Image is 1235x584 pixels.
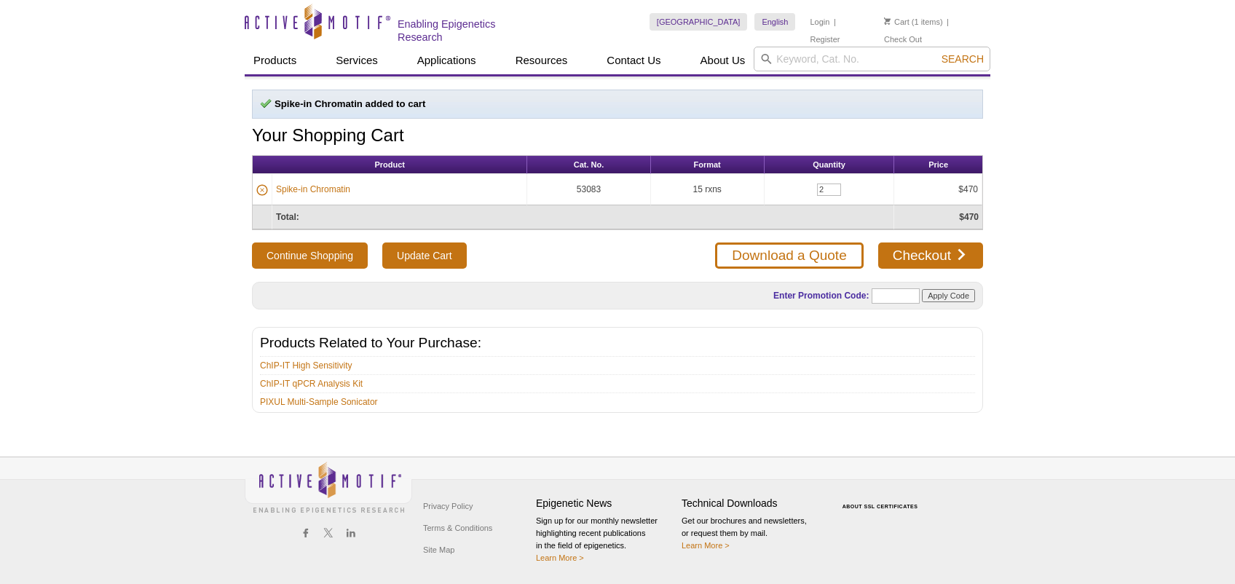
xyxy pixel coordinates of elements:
a: Checkout [878,242,983,269]
a: Contact Us [598,47,669,74]
a: Resources [507,47,577,74]
td: $470 [894,174,982,205]
button: Search [937,52,988,66]
a: PIXUL Multi-Sample Sonicator [260,395,378,409]
li: (1 items) [884,13,943,31]
a: About Us [692,47,754,74]
td: 53083 [527,174,650,205]
a: Register [810,34,840,44]
td: 15 rxns [651,174,765,205]
table: Click to Verify - This site chose Symantec SSL for secure e-commerce and confidential communicati... [827,483,936,515]
h2: Enabling Epigenetics Research [398,17,542,44]
span: Price [928,160,948,169]
input: Keyword, Cat. No. [754,47,990,71]
h4: Technical Downloads [682,497,820,510]
h1: Your Shopping Cart [252,126,983,147]
a: Cart [884,17,910,27]
img: Active Motif, [245,457,412,516]
a: Products [245,47,305,74]
p: Get our brochures and newsletters, or request them by mail. [682,515,820,552]
span: Product [374,160,405,169]
a: ABOUT SSL CERTIFICATES [843,504,918,509]
a: Login [810,17,829,27]
a: Check Out [884,34,922,44]
span: Format [693,160,720,169]
a: English [754,13,795,31]
a: Download a Quote [715,242,863,269]
button: Continue Shopping [252,242,368,269]
a: Services [327,47,387,74]
strong: $470 [959,212,979,222]
a: Learn More > [682,541,730,550]
p: Spike-in Chromatin added to cart [260,98,975,111]
span: Search [942,53,984,65]
img: Your Cart [884,17,891,25]
span: Quantity [813,160,845,169]
a: [GEOGRAPHIC_DATA] [650,13,748,31]
a: ChIP-IT High Sensitivity [260,359,352,372]
input: Update Cart [382,242,466,269]
a: ChIP-IT qPCR Analysis Kit [260,377,363,390]
h4: Epigenetic News [536,497,674,510]
a: Applications [409,47,485,74]
a: Learn More > [536,553,584,562]
li: | [834,13,836,31]
h2: Products Related to Your Purchase: [260,336,975,350]
a: Site Map [419,539,458,561]
a: Terms & Conditions [419,517,496,539]
p: Sign up for our monthly newsletter highlighting recent publications in the field of epigenetics. [536,515,674,564]
strong: Total: [276,212,299,222]
li: | [947,13,949,31]
a: Privacy Policy [419,495,476,517]
label: Enter Promotion Code: [772,291,869,301]
span: Cat. No. [574,160,604,169]
input: Apply Code [922,289,975,302]
a: Spike-in Chromatin [276,183,350,196]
